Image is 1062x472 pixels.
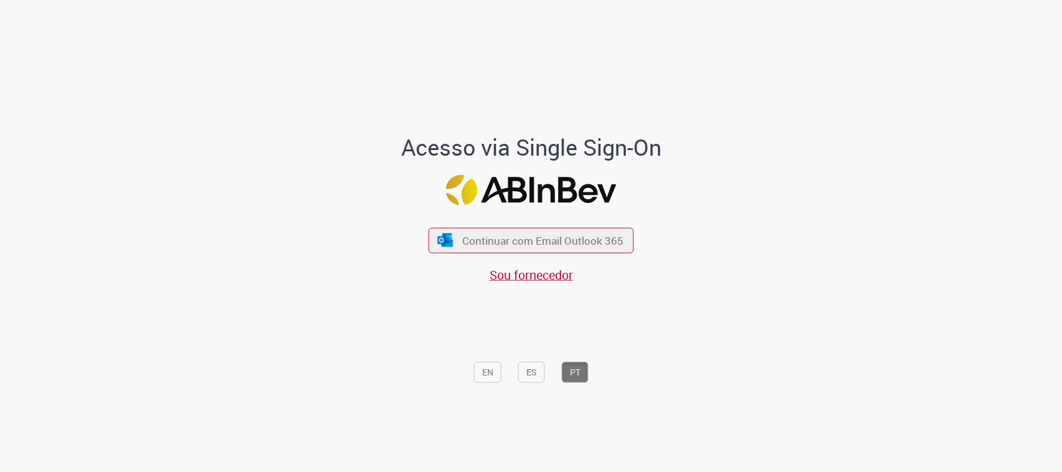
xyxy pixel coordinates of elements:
button: EN [474,362,501,383]
img: Logo ABInBev [446,174,617,205]
span: Continuar com Email Outlook 365 [462,234,623,248]
button: PT [562,362,589,383]
h1: Acesso via Single Sign-On [358,135,704,160]
button: ES [518,362,545,383]
img: ícone Azure/Microsoft 360 [436,234,454,247]
a: Sou fornecedor [490,267,573,283]
button: ícone Azure/Microsoft 360 Continuar com Email Outlook 365 [429,228,634,253]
